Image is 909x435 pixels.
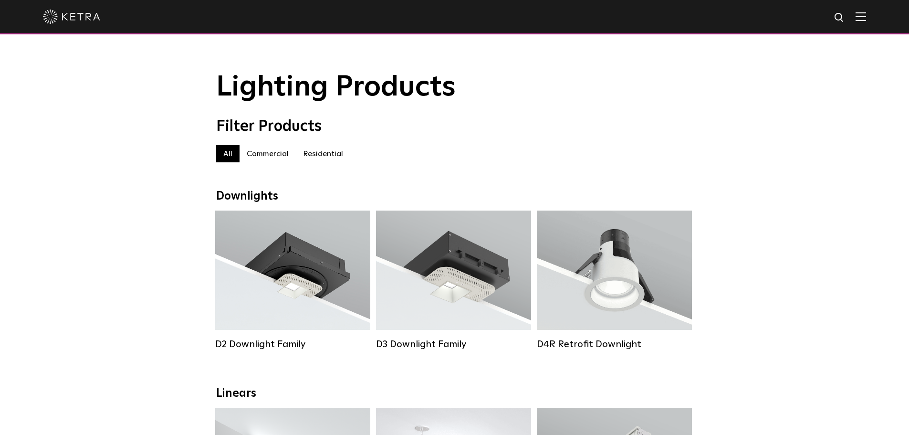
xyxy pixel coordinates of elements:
[537,211,692,355] a: D4R Retrofit Downlight Lumen Output:800Colors:White / BlackBeam Angles:15° / 25° / 40° / 60°Watta...
[216,145,240,162] label: All
[216,190,693,203] div: Downlights
[376,339,531,350] div: D3 Downlight Family
[216,387,693,401] div: Linears
[537,339,692,350] div: D4R Retrofit Downlight
[376,211,531,355] a: D3 Downlight Family Lumen Output:700 / 900 / 1100Colors:White / Black / Silver / Bronze / Paintab...
[216,73,456,102] span: Lighting Products
[296,145,350,162] label: Residential
[216,117,693,136] div: Filter Products
[834,12,846,24] img: search icon
[43,10,100,24] img: ketra-logo-2019-white
[240,145,296,162] label: Commercial
[856,12,866,21] img: Hamburger%20Nav.svg
[215,211,370,355] a: D2 Downlight Family Lumen Output:1200Colors:White / Black / Gloss Black / Silver / Bronze / Silve...
[215,339,370,350] div: D2 Downlight Family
